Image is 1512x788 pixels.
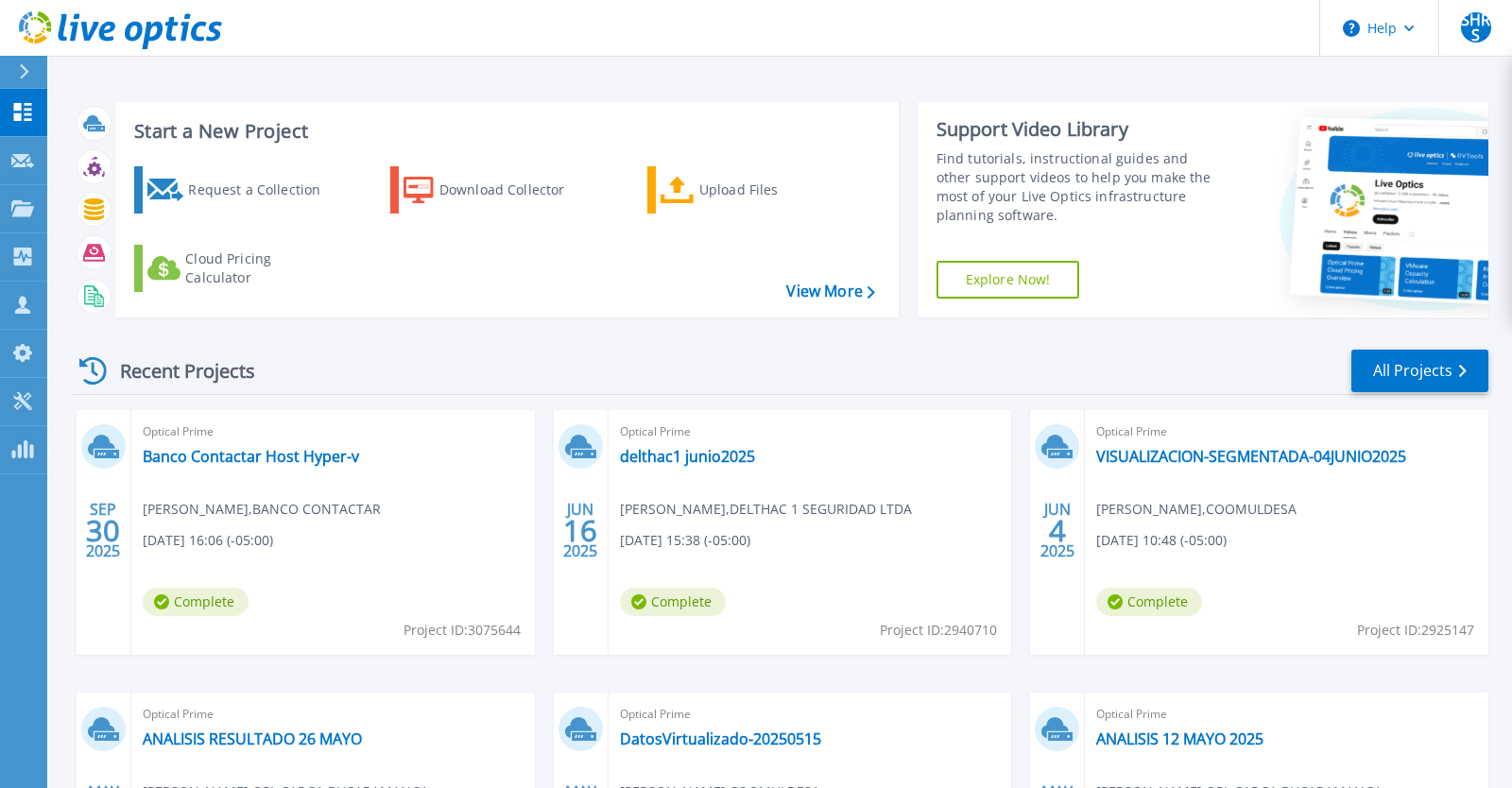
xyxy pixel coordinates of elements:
[1461,12,1491,43] span: SHRS
[143,447,359,466] a: Banco Contactar Host Hyper-v
[563,522,597,539] span: 16
[1096,499,1297,520] span: [PERSON_NAME] , COOMULDESA
[143,530,273,551] span: [DATE] 16:06 (-05:00)
[936,149,1224,225] div: Find tutorials, instructional guides and other support videos to help you make the most of your L...
[1096,704,1477,725] span: Optical Prime
[620,704,1001,725] span: Optical Prime
[134,245,345,292] a: Cloud Pricing Calculator
[390,166,601,214] a: Download Collector
[620,588,726,616] span: Complete
[143,421,524,442] span: Optical Prime
[562,496,598,565] div: JUN 2025
[134,121,874,142] h3: Start a New Project
[134,166,345,214] a: Request a Collection
[143,704,524,725] span: Optical Prime
[620,447,755,466] a: delthac1 junio2025
[620,729,821,748] a: DatosVirtualizado-20250515
[86,522,120,539] span: 30
[404,620,521,641] span: Project ID: 3075644
[936,261,1080,299] a: Explore Now!
[1049,522,1066,539] span: 4
[880,620,997,641] span: Project ID: 2940710
[439,171,591,209] div: Download Collector
[1096,447,1406,466] a: VISUALIZACION-SEGMENTADA-04JUNIO2025
[699,171,850,209] div: Upload Files
[188,171,339,209] div: Request a Collection
[786,283,874,300] a: View More
[1096,530,1227,551] span: [DATE] 10:48 (-05:00)
[647,166,858,214] a: Upload Files
[143,499,381,520] span: [PERSON_NAME] , BANCO CONTACTAR
[1096,421,1477,442] span: Optical Prime
[1096,729,1263,748] a: ANALISIS 12 MAYO 2025
[1351,350,1488,392] a: All Projects
[620,421,1001,442] span: Optical Prime
[143,729,362,748] a: ANALISIS RESULTADO 26 MAYO
[1357,620,1474,641] span: Project ID: 2925147
[620,499,912,520] span: [PERSON_NAME] , DELTHAC 1 SEGURIDAD LTDA
[1039,496,1075,565] div: JUN 2025
[1096,588,1202,616] span: Complete
[85,496,121,565] div: SEP 2025
[143,588,249,616] span: Complete
[620,530,750,551] span: [DATE] 15:38 (-05:00)
[73,348,281,394] div: Recent Projects
[936,117,1224,142] div: Support Video Library
[185,249,336,287] div: Cloud Pricing Calculator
